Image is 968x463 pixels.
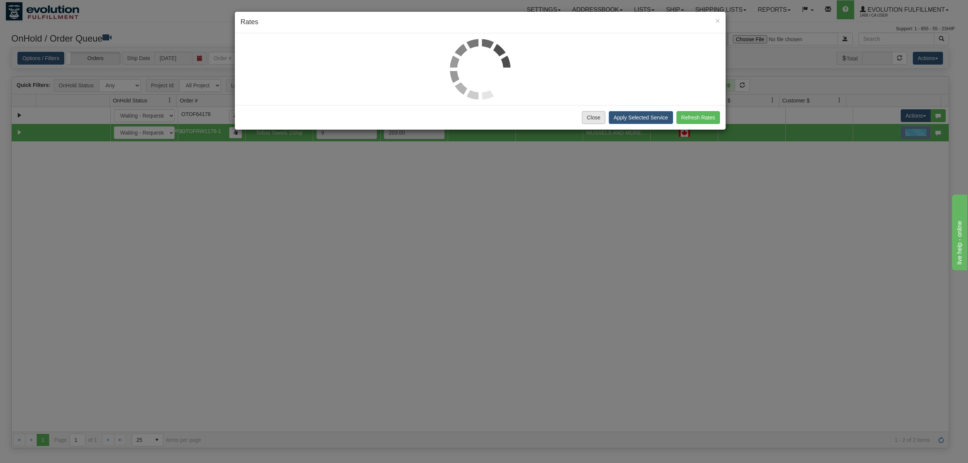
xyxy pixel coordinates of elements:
[676,111,720,124] button: Refresh Rates
[951,193,967,270] iframe: chat widget
[582,111,605,124] button: Close
[715,16,720,25] span: ×
[715,17,720,25] button: Close
[6,5,70,14] div: live help - online
[240,17,720,27] h4: Rates
[609,111,673,124] button: Apply Selected Service
[450,39,510,99] img: loader.gif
